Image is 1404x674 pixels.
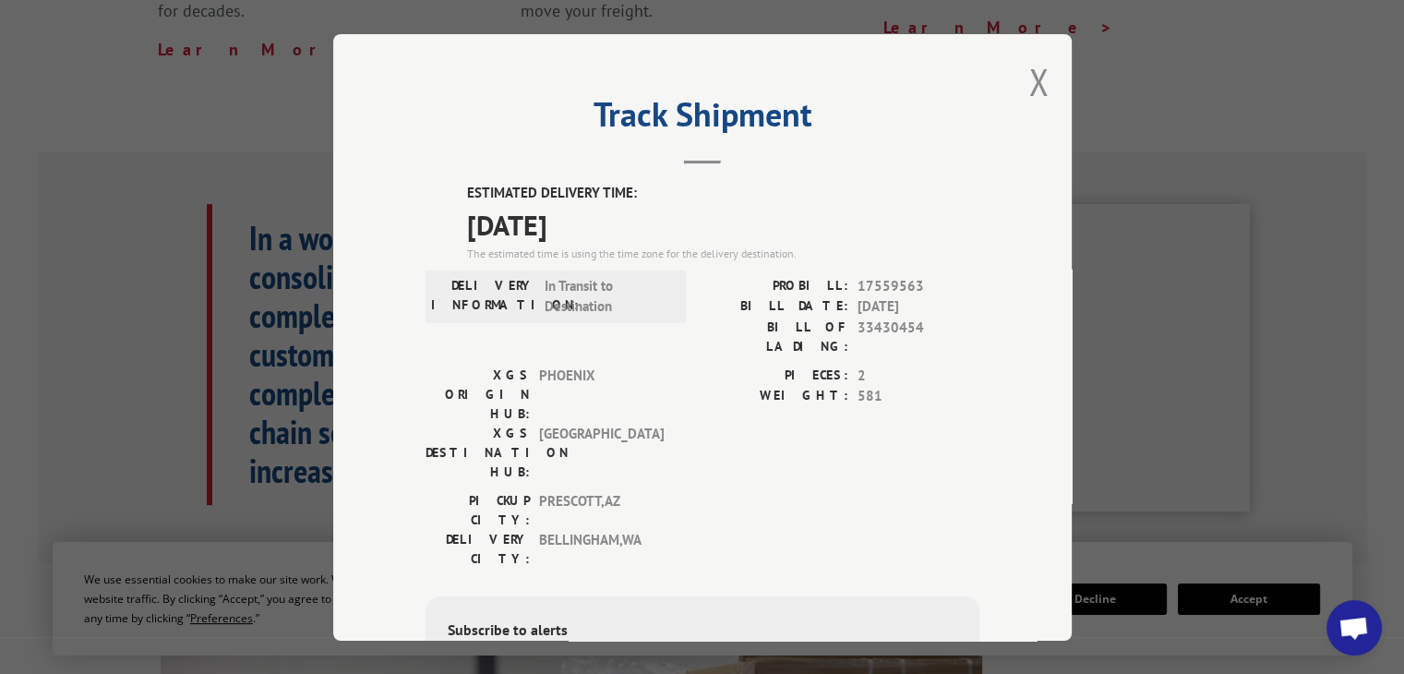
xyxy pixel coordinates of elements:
span: [DATE] [858,296,979,318]
label: BILL DATE: [702,296,848,318]
span: 581 [858,386,979,407]
button: Close modal [1028,57,1049,106]
label: PICKUP CITY: [426,490,530,529]
label: XGS DESTINATION HUB: [426,423,530,481]
span: 2 [858,365,979,386]
label: ESTIMATED DELIVERY TIME: [467,183,979,204]
label: BILL OF LADING: [702,317,848,355]
span: [DATE] [467,203,979,245]
span: PRESCOTT , AZ [539,490,664,529]
a: Open chat [1326,600,1382,656]
div: Subscribe to alerts [448,618,957,644]
label: DELIVERY CITY: [426,529,530,568]
span: In Transit to Destination [545,275,669,317]
span: BELLINGHAM , WA [539,529,664,568]
span: PHOENIX [539,365,664,423]
span: 33430454 [858,317,979,355]
label: PIECES: [702,365,848,386]
label: DELIVERY INFORMATION: [431,275,535,317]
h2: Track Shipment [426,102,979,137]
label: WEIGHT: [702,386,848,407]
span: 17559563 [858,275,979,296]
span: [GEOGRAPHIC_DATA] [539,423,664,481]
label: XGS ORIGIN HUB: [426,365,530,423]
div: The estimated time is using the time zone for the delivery destination. [467,245,979,261]
label: PROBILL: [702,275,848,296]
